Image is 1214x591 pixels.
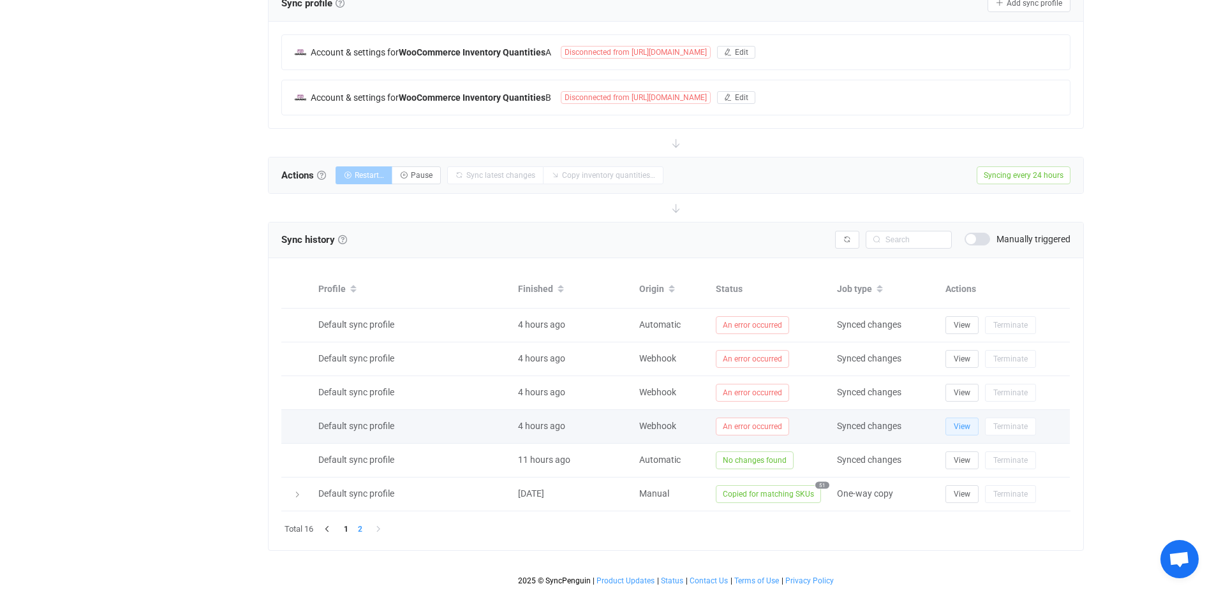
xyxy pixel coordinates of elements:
div: Status [709,282,831,296]
span: Synced changes [837,319,901,330]
span: View [954,354,970,363]
div: Automatic [633,317,709,332]
div: Webhook [633,419,709,434]
span: Account & settings for [311,47,399,57]
span: View [954,388,970,397]
span: Copy inventory quantities… [562,171,655,180]
button: Sync latest changes [447,166,544,184]
span: Terminate [993,490,1028,499]
span: Terminate [993,456,1028,465]
div: Profile [312,279,512,300]
span: Terms of Use [734,576,779,585]
div: Finished [512,279,633,300]
span: View [954,422,970,431]
span: View [954,456,970,465]
span: Synced changes [837,421,901,431]
span: View [954,321,970,330]
span: View [954,490,970,499]
a: View [945,353,979,363]
div: Webhook [633,351,709,366]
button: Terminate [985,485,1036,503]
span: Default sync profile [318,455,394,465]
span: Terminate [993,422,1028,431]
span: 51 [815,481,829,488]
span: Default sync profile [318,488,394,499]
span: An error occurred [716,384,789,402]
span: B [311,92,551,103]
span: Restart… [355,171,384,180]
a: Product Updates [596,576,655,585]
span: Default sync profile [318,319,394,330]
span: Syncing every 24 hours [977,166,1070,184]
img: woo-commerce.png [295,92,306,103]
span: 4 hours ago [518,353,565,363]
span: Synced changes [837,353,901,363]
div: Automatic [633,453,709,467]
a: Terms of Use [734,576,780,585]
div: Open chat [1160,540,1199,578]
span: Sync history [281,234,335,245]
span: Pause [411,171,433,180]
li: 2 [353,522,367,536]
span: An error occurred [716,316,789,334]
span: Default sync profile [318,353,394,363]
span: A [311,47,551,57]
button: Terminate [985,418,1036,435]
button: View [945,485,979,503]
span: | [781,576,783,585]
div: Webhook [633,385,709,400]
span: 4 hours ago [518,319,565,330]
span: An error occurred [716,350,789,368]
span: 4 hours ago [518,421,565,431]
button: Copy inventory quantities… [543,166,663,184]
a: Status [660,576,684,585]
span: An error occurred [716,418,789,435]
span: Synced changes [837,387,901,397]
span: Edit [735,93,748,102]
div: Manual [633,486,709,501]
a: View [945,421,979,431]
b: WooCommerce Inventory Quantities [399,92,545,103]
span: 2025 © SyncPenguin [518,576,591,585]
span: Disconnected from [URL][DOMAIN_NAME] [561,91,711,104]
span: Disconnected from [URL][DOMAIN_NAME] [561,46,711,59]
button: Terminate [985,384,1036,402]
a: Privacy Policy [785,576,834,585]
a: View [945,488,979,499]
button: View [945,350,979,368]
input: Search [866,231,952,249]
span: [DATE] [518,488,544,499]
span: Total 16 [285,522,313,536]
li: 1 [339,522,353,536]
span: | [657,576,659,585]
span: Contact Us [690,576,728,585]
div: Actions [939,282,1070,296]
button: Pause [392,166,441,184]
span: | [686,576,688,585]
span: | [730,576,732,585]
button: View [945,316,979,334]
a: Contact Us [689,576,729,585]
button: Edit [717,46,755,59]
b: WooCommerce Inventory Quantities [399,47,545,57]
button: Edit [717,91,755,104]
span: 11 hours ago [518,455,570,465]
span: Edit [735,48,748,57]
span: Status [661,576,683,585]
span: 4 hours ago [518,387,565,397]
div: Job type [831,279,939,300]
a: View [945,455,979,465]
button: View [945,384,979,402]
span: Terminate [993,321,1028,330]
span: No changes found [716,451,794,469]
span: Copied for matching SKUs [716,485,821,503]
button: View [945,418,979,435]
button: Restart… [336,166,392,184]
span: Product Updates [596,576,655,585]
a: View [945,319,979,330]
span: Default sync profile [318,387,394,397]
span: Terminate [993,354,1028,363]
span: Default sync profile [318,421,394,431]
span: Terminate [993,388,1028,397]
